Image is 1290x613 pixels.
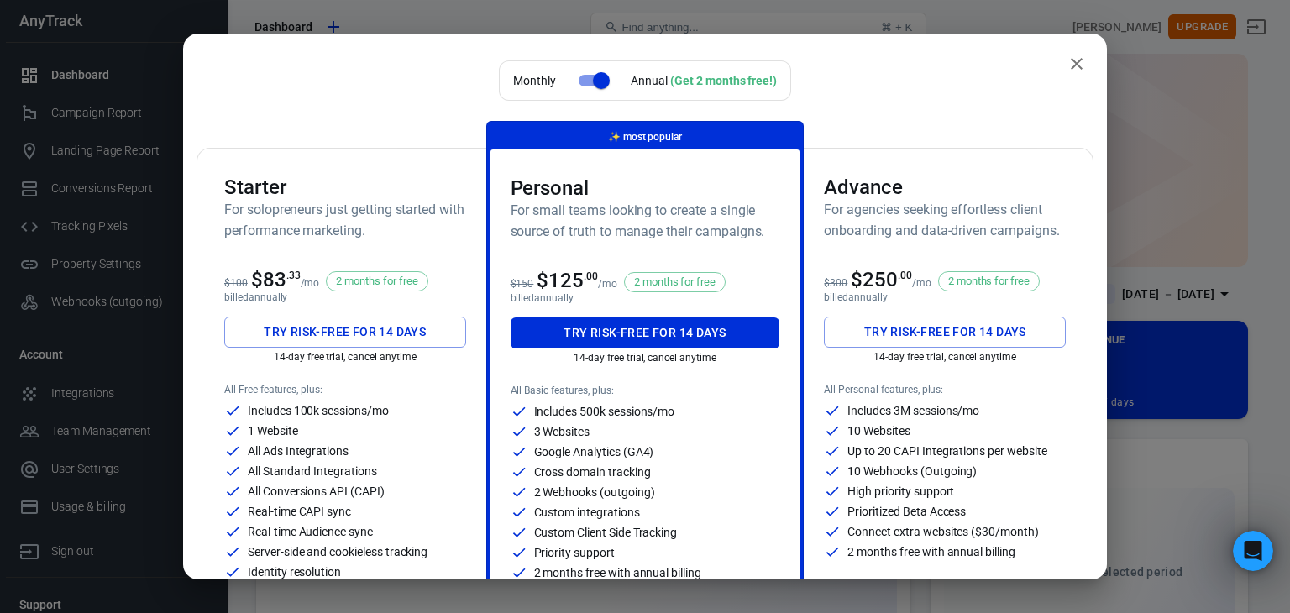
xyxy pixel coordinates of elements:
sup: .00 [898,270,912,281]
p: Cross domain tracking [534,466,651,478]
p: 14-day free trial, cancel anytime [824,351,1066,363]
p: /mo [598,278,617,290]
p: Includes 500k sessions/mo [534,406,675,417]
span: 2 months for free [942,273,1036,290]
p: All Free features, plus: [224,384,466,396]
p: billed annually [224,291,466,303]
span: $125 [537,269,598,292]
p: Custom integrations [534,506,640,518]
p: All Personal features, plus: [824,384,1066,396]
p: Priority support [534,547,615,558]
p: /mo [301,277,320,289]
span: 2 months for free [330,273,423,290]
p: Custom Client Side Tracking [534,527,678,538]
p: All Basic features, plus: [511,385,780,396]
span: $100 [224,277,248,289]
p: 2 months free with annual billing [847,546,1015,558]
div: (Get 2 months free!) [670,74,777,87]
h3: Personal [511,176,780,200]
p: High priority support [847,485,954,497]
p: 14-day free trial, cancel anytime [224,351,466,363]
p: Includes 3M sessions/mo [847,405,979,417]
p: billed annually [511,292,780,304]
p: All Standard Integrations [248,465,377,477]
div: Annual [631,72,777,90]
span: $300 [824,277,847,289]
iframe: Intercom live chat [1233,531,1273,571]
p: most popular [608,128,682,146]
h6: For agencies seeking effortless client onboarding and data-driven campaigns. [824,199,1066,241]
p: billed annually [824,291,1066,303]
p: Connect extra websites ($30/month) [847,526,1038,537]
h6: For solopreneurs just getting started with performance marketing. [224,199,466,241]
p: 3 Websites [534,426,590,437]
h3: Advance [824,176,1066,199]
p: Prioritized Beta Access [847,506,966,517]
p: All Ads Integrations [248,445,349,457]
p: Real-time CAPI sync [248,506,351,517]
h3: Starter [224,176,466,199]
span: $150 [511,278,534,290]
p: Monthly [513,72,556,90]
h6: For small teams looking to create a single source of truth to manage their campaigns. [511,200,780,242]
p: 14-day free trial, cancel anytime [511,352,780,364]
button: close [1060,47,1093,81]
p: 10 Webhooks (Outgoing) [847,465,977,477]
p: Real-time Audience sync [248,526,373,537]
sup: .00 [584,270,598,282]
span: $83 [251,268,301,291]
p: 2 months free with annual billing [534,567,701,579]
span: 2 months for free [628,274,721,291]
p: Includes 100k sessions/mo [248,405,389,417]
p: All Conversions API (CAPI) [248,485,385,497]
p: /mo [912,277,931,289]
span: magic [608,131,621,143]
p: Server-side and cookieless tracking [248,546,427,558]
p: 10 Websites [847,425,910,437]
button: Try risk-free for 14 days [824,317,1066,348]
p: Up to 20 CAPI Integrations per website [847,445,1046,457]
p: Google Analytics (GA4) [534,446,654,458]
button: Try risk-free for 14 days [511,317,780,348]
span: $250 [851,268,912,291]
p: Identity resolution [248,566,341,578]
sup: .33 [286,270,301,281]
button: Try risk-free for 14 days [224,317,466,348]
p: 1 Website [248,425,298,437]
p: 2 Webhooks (outgoing) [534,486,655,498]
